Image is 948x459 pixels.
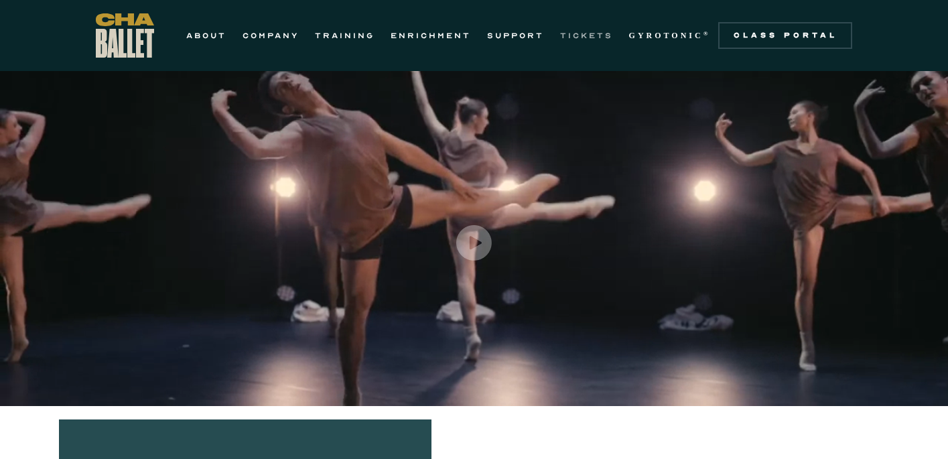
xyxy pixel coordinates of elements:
[315,27,375,44] a: TRAINING
[629,27,711,44] a: GYROTONIC®
[726,30,844,41] div: Class Portal
[718,22,852,49] a: Class Portal
[560,27,613,44] a: TICKETS
[487,27,544,44] a: SUPPORT
[703,30,711,37] sup: ®
[629,31,703,40] strong: GYROTONIC
[391,27,471,44] a: ENRICHMENT
[243,27,299,44] a: COMPANY
[186,27,226,44] a: ABOUT
[96,13,154,58] a: home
